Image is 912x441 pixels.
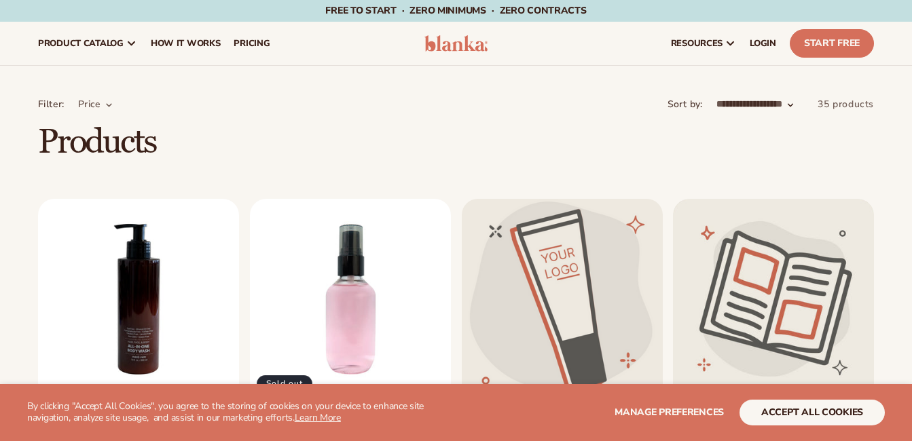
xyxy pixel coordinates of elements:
[818,98,874,111] span: 35 products
[38,97,65,111] p: Filter:
[78,98,101,111] span: Price
[743,22,783,65] a: LOGIN
[78,97,113,111] summary: Price
[234,38,270,49] span: pricing
[668,98,703,111] label: Sort by:
[295,411,341,424] a: Learn More
[664,22,743,65] a: resources
[424,35,488,52] img: logo
[750,38,776,49] span: LOGIN
[615,400,724,425] button: Manage preferences
[38,38,124,49] span: product catalog
[671,38,723,49] span: resources
[31,22,144,65] a: product catalog
[790,29,874,58] a: Start Free
[227,22,276,65] a: pricing
[27,401,448,424] p: By clicking "Accept All Cookies", you agree to the storing of cookies on your device to enhance s...
[144,22,227,65] a: How It Works
[740,400,885,425] button: accept all cookies
[615,406,724,419] span: Manage preferences
[151,38,221,49] span: How It Works
[325,4,586,17] span: Free to start · ZERO minimums · ZERO contracts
